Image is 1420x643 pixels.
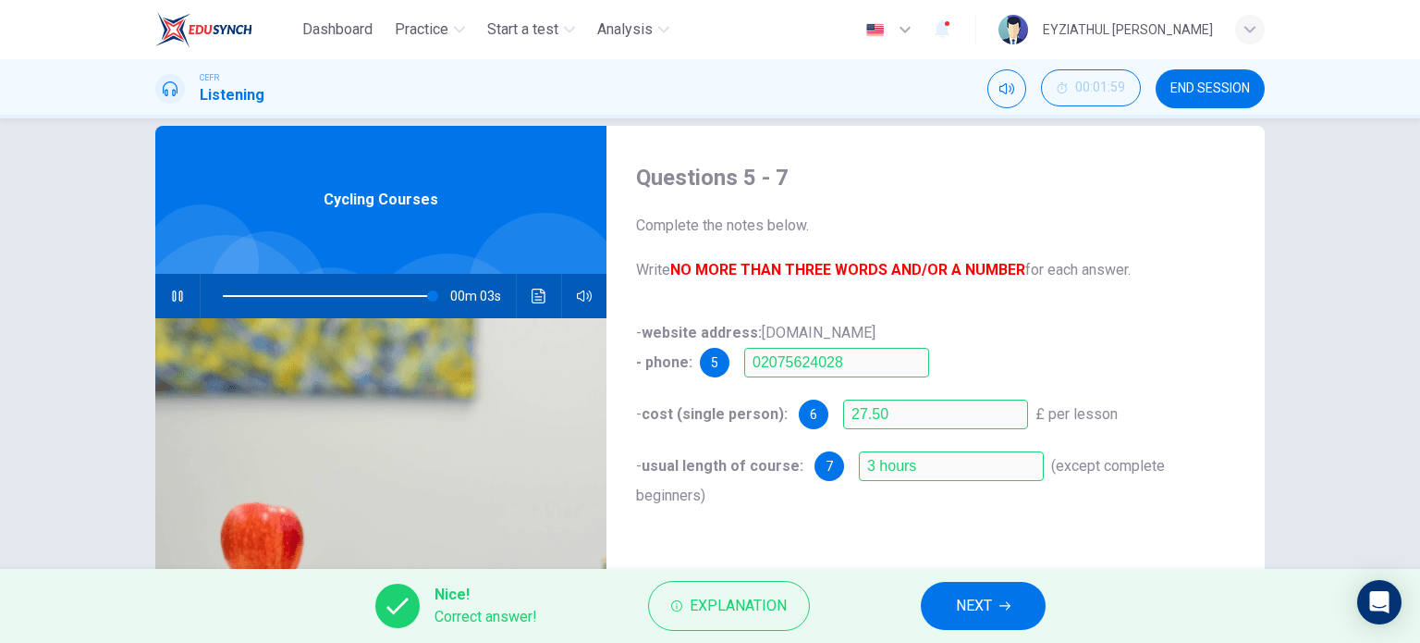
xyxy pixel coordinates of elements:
[1075,80,1125,95] span: 00:01:59
[648,581,810,631] button: Explanation
[1043,19,1213,41] div: EYZIATHUL [PERSON_NAME]
[487,19,558,41] span: Start a test
[1170,81,1250,96] span: END SESSION
[450,274,516,318] span: 00m 03s
[435,584,537,606] span: Nice!
[636,215,1235,281] span: Complete the notes below. Write for each answer.
[642,324,762,341] b: website address:
[636,324,875,371] span: - [DOMAIN_NAME]
[597,19,653,41] span: Analysis
[921,582,1046,630] button: NEXT
[642,405,788,423] b: cost (single person):
[590,13,677,46] button: Analysis
[1041,69,1141,106] button: 00:01:59
[155,11,295,48] a: EduSynch logo
[480,13,582,46] button: Start a test
[636,163,1235,192] h4: Questions 5 - 7
[200,84,264,106] h1: Listening
[1035,405,1118,423] span: £ per lesson
[636,405,791,423] span: -
[1357,580,1402,624] div: Open Intercom Messenger
[324,189,438,211] span: Cycling Courses
[395,19,448,41] span: Practice
[1041,69,1141,108] div: Hide
[302,19,373,41] span: Dashboard
[826,460,833,473] span: 7
[435,606,537,628] span: Correct answer!
[1156,69,1265,108] button: END SESSION
[642,457,803,475] b: usual length of course:
[956,593,992,619] span: NEXT
[987,69,1026,108] div: Mute
[387,13,472,46] button: Practice
[690,593,787,619] span: Explanation
[810,408,817,421] span: 6
[155,11,252,48] img: EduSynch logo
[670,261,1025,278] b: NO MORE THAN THREE WORDS AND/OR A NUMBER
[524,274,554,318] button: Click to see the audio transcription
[295,13,380,46] button: Dashboard
[863,23,887,37] img: en
[998,15,1028,44] img: Profile picture
[200,71,219,84] span: CEFR
[636,457,807,475] span: -
[711,356,718,369] span: 5
[636,353,692,371] b: - phone:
